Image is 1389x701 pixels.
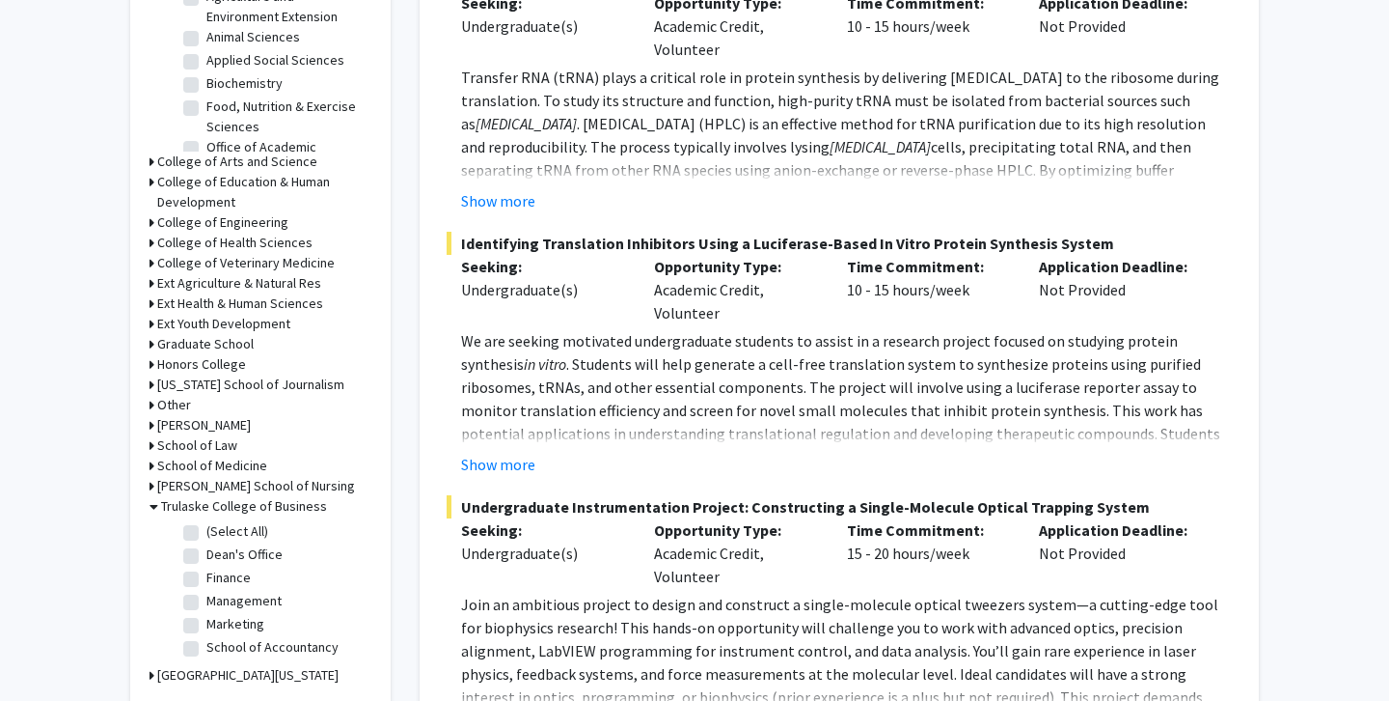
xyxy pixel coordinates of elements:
label: Dean's Office [206,545,283,565]
p: Application Deadline: [1039,255,1203,278]
label: Applied Social Sciences [206,50,344,70]
em: [MEDICAL_DATA] [476,114,577,133]
span: Transfer RNA (tRNA) plays a critical role in protein synthesis by delivering [MEDICAL_DATA] to th... [461,68,1219,133]
p: Time Commitment: [847,255,1011,278]
label: Management [206,591,282,611]
div: Academic Credit, Volunteer [640,519,832,588]
label: Animal Sciences [206,27,300,47]
label: Finance [206,568,251,588]
h3: [GEOGRAPHIC_DATA][US_STATE] [157,665,339,686]
h3: Ext Health & Human Sciences [157,294,323,314]
h3: Honors College [157,354,246,375]
label: Marketing [206,614,264,634]
p: Application Deadline: [1039,519,1203,542]
p: Time Commitment: [847,519,1011,542]
button: Show more [461,189,535,212]
label: Food, Nutrition & Exercise Sciences [206,97,367,137]
h3: College of Education & Human Development [157,172,371,212]
h3: College of Engineering [157,212,288,233]
h3: [PERSON_NAME] School of Nursing [157,476,355,496]
span: We are seeking motivated undergraduate students to assist in a research project focused on studyi... [461,331,1178,374]
span: Undergraduate Instrumentation Project: Constructing a Single-Molecule Optical Trapping System [447,495,1232,519]
div: Not Provided [1024,519,1217,588]
h3: Other [157,395,191,415]
span: Identifying Translation Inhibitors Using a Luciferase-Based In Vitro Protein Synthesis System [447,232,1232,255]
button: Show more [461,453,535,476]
p: Opportunity Type: [654,255,818,278]
div: Not Provided [1024,255,1217,324]
div: Undergraduate(s) [461,278,625,301]
label: Office of Academic Programs [206,137,367,178]
h3: [US_STATE] School of Journalism [157,375,344,395]
div: 15 - 20 hours/week [832,519,1025,588]
h3: School of Medicine [157,456,267,476]
div: 10 - 15 hours/week [832,255,1025,324]
em: in vitro [524,354,566,374]
div: Academic Credit, Volunteer [640,255,832,324]
h3: [PERSON_NAME] [157,415,251,435]
em: [MEDICAL_DATA] [830,137,931,156]
iframe: Chat [14,614,82,687]
label: School of Accountancy [206,637,339,658]
h3: College of Veterinary Medicine [157,253,335,273]
span: . Students will help generate a cell-free translation system to synthesize proteins using purifie... [461,354,1220,466]
h3: College of Health Sciences [157,233,313,253]
p: Seeking: [461,519,625,542]
p: Seeking: [461,255,625,278]
h3: College of Arts and Science [157,152,317,172]
h3: Ext Youth Development [157,314,290,334]
div: Undergraduate(s) [461,542,625,565]
h3: Trulaske College of Business [161,496,327,517]
label: (Select All) [206,521,268,542]
h3: Graduate School [157,334,254,354]
h3: Ext Agriculture & Natural Res [157,273,321,294]
h3: School of Law [157,435,237,456]
p: Opportunity Type: [654,519,818,542]
label: Biochemistry [206,73,283,94]
span: . [MEDICAL_DATA] (HPLC) is an effective method for tRNA purification due to its high resolution a... [461,114,1206,156]
div: Undergraduate(s) [461,14,625,38]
